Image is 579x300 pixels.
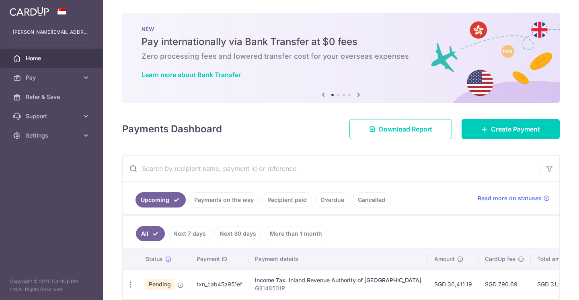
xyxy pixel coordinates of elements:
span: Pending [146,279,174,290]
img: CardUp [10,6,49,16]
a: Next 30 days [214,226,261,241]
p: NEW [142,26,540,32]
h6: Zero processing fees and lowered transfer cost for your overseas expenses [142,51,540,61]
span: Home [26,54,79,62]
a: Create Payment [462,119,560,139]
a: Overdue [315,192,349,208]
a: Next 7 days [168,226,211,241]
div: Income Tax. Inland Revenue Authority of [GEOGRAPHIC_DATA] [255,276,421,284]
h5: Pay internationally via Bank Transfer at $0 fees [142,35,540,48]
p: G3148501R [255,284,421,292]
h4: Payments Dashboard [122,122,222,136]
a: Learn more about Bank Transfer [142,71,241,79]
span: Pay [26,74,79,82]
th: Payment details [248,249,428,269]
span: Status [146,255,163,263]
img: Bank transfer banner [122,13,560,103]
span: Total amt. [537,255,564,263]
th: Payment ID [190,249,248,269]
a: More than 1 month [265,226,327,241]
a: Cancelled [353,192,390,208]
a: Upcoming [136,192,186,208]
span: Create Payment [491,124,540,134]
span: Read more on statuses [478,194,542,202]
span: Support [26,112,79,120]
td: SGD 30,411.19 [428,269,478,299]
a: Read more on statuses [478,194,550,202]
td: txn_cab45a951ef [190,269,248,299]
a: Payments on the way [189,192,259,208]
span: Settings [26,132,79,140]
p: [PERSON_NAME][EMAIL_ADDRESS][DOMAIN_NAME] [13,28,90,36]
a: All [136,226,165,241]
span: Download Report [379,124,432,134]
td: SGD 790.69 [478,269,531,299]
span: Refer & Save [26,93,79,101]
a: Download Report [349,119,452,139]
input: Search by recipient name, payment id or reference [123,156,540,181]
span: Amount [434,255,455,263]
span: CardUp fee [485,255,515,263]
a: Recipient paid [262,192,312,208]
